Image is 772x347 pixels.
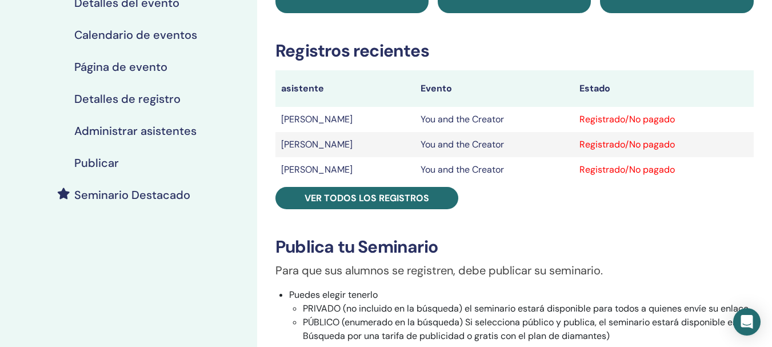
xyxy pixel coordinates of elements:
[303,316,754,343] li: PÚBLICO (enumerado en la búsqueda) Si selecciona público y publica, el seminario estará disponibl...
[74,188,190,202] h4: Seminario Destacado
[74,28,197,42] h4: Calendario de eventos
[275,237,754,257] h3: Publica tu Seminario
[579,163,747,177] div: Registrado/No pagado
[305,192,429,204] span: Ver todos los registros
[303,302,754,316] li: PRIVADO (no incluido en la búsqueda) el seminario estará disponible para todos a quienes envíe su...
[275,107,415,132] td: [PERSON_NAME]
[74,124,197,138] h4: Administrar asistentes
[74,92,181,106] h4: Detalles de registro
[74,156,119,170] h4: Publicar
[74,60,167,74] h4: Página de evento
[275,70,415,107] th: asistente
[579,138,747,151] div: Registrado/No pagado
[415,70,574,107] th: Evento
[415,157,574,182] td: You and the Creator
[574,70,753,107] th: Estado
[275,132,415,157] td: [PERSON_NAME]
[289,288,754,343] li: Puedes elegir tenerlo
[733,308,761,336] div: Open Intercom Messenger
[579,113,747,126] div: Registrado/No pagado
[415,107,574,132] td: You and the Creator
[275,157,415,182] td: [PERSON_NAME]
[275,262,754,279] p: Para que sus alumnos se registren, debe publicar su seminario.
[275,187,458,209] a: Ver todos los registros
[275,41,754,61] h3: Registros recientes
[415,132,574,157] td: You and the Creator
